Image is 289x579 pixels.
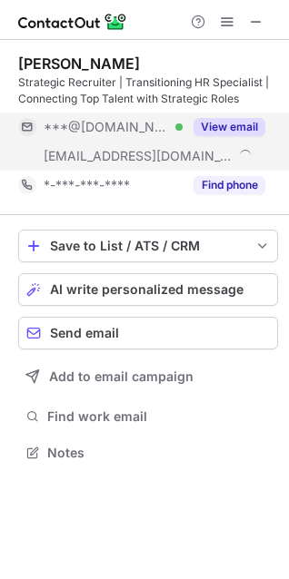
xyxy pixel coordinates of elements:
button: Reveal Button [194,118,265,136]
button: Add to email campaign [18,360,278,393]
span: Notes [47,445,271,461]
button: Notes [18,440,278,466]
span: Find work email [47,408,271,425]
img: ContactOut v5.3.10 [18,11,127,33]
span: Add to email campaign [49,369,194,384]
button: save-profile-one-click [18,230,278,262]
button: Send email [18,317,278,349]
span: [EMAIL_ADDRESS][DOMAIN_NAME] [44,148,233,164]
div: Strategic Recruiter | Transitioning HR Specialist | Connecting Top Talent with Strategic Roles [18,74,278,107]
span: AI write personalized message [50,282,244,297]
span: Send email [50,326,119,340]
button: Reveal Button [194,176,265,194]
div: Save to List / ATS / CRM [50,239,246,253]
button: Find work email [18,404,278,429]
span: ***@[DOMAIN_NAME] [44,119,169,135]
div: [PERSON_NAME] [18,54,140,73]
button: AI write personalized message [18,273,278,306]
